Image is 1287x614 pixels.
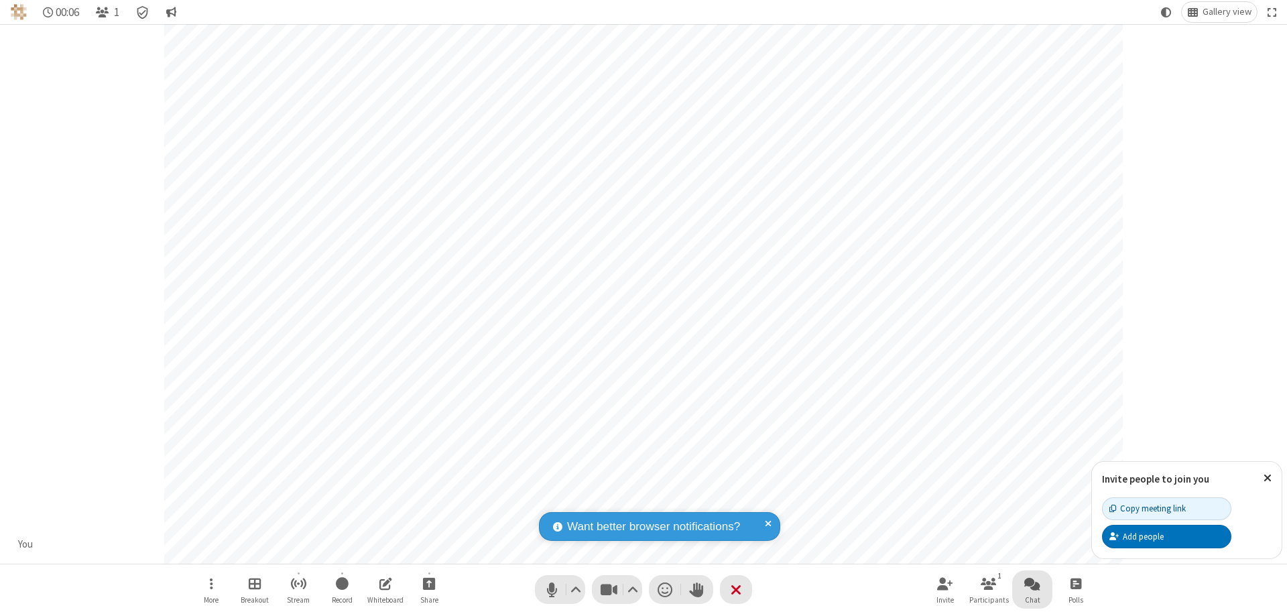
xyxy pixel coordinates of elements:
button: Mute (⌘+Shift+A) [535,575,585,604]
button: Open participant list [90,2,125,22]
button: Open shared whiteboard [365,570,406,609]
span: Participants [969,596,1009,604]
button: Video setting [624,575,642,604]
button: Close popover [1253,462,1282,495]
button: Raise hand [681,575,713,604]
button: Change layout [1182,2,1257,22]
span: More [204,596,219,604]
button: Open menu [191,570,231,609]
span: Polls [1068,596,1083,604]
span: 00:06 [56,6,79,19]
button: Start sharing [409,570,449,609]
span: Want better browser notifications? [567,518,740,536]
button: Send a reaction [649,575,681,604]
div: 1 [994,570,1005,582]
button: Open chat [1012,570,1052,609]
button: Stop video (⌘+Shift+V) [592,575,642,604]
div: Meeting details Encryption enabled [130,2,156,22]
div: Timer [38,2,85,22]
img: QA Selenium DO NOT DELETE OR CHANGE [11,4,27,20]
button: Start streaming [278,570,318,609]
button: Open participant list [969,570,1009,609]
button: Copy meeting link [1102,497,1231,520]
span: Share [420,596,438,604]
button: Open poll [1056,570,1096,609]
button: Add people [1102,525,1231,548]
span: Gallery view [1203,7,1251,17]
button: Using system theme [1156,2,1177,22]
span: Whiteboard [367,596,404,604]
div: Copy meeting link [1109,502,1186,515]
button: Conversation [160,2,182,22]
button: Invite participants (⌘+Shift+I) [925,570,965,609]
button: Start recording [322,570,362,609]
span: Stream [287,596,310,604]
button: Fullscreen [1262,2,1282,22]
span: Invite [936,596,954,604]
span: Chat [1025,596,1040,604]
div: You [13,537,38,552]
button: Audio settings [567,575,585,604]
span: 1 [114,6,119,19]
span: Breakout [241,596,269,604]
span: Record [332,596,353,604]
button: End or leave meeting [720,575,752,604]
button: Manage Breakout Rooms [235,570,275,609]
label: Invite people to join you [1102,473,1209,485]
